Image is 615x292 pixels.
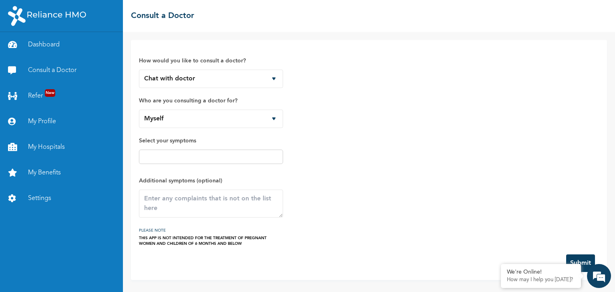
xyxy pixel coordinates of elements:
p: How may I help you today? [507,277,575,283]
div: FAQs [78,249,153,274]
span: Conversation [4,263,78,268]
label: Who are you consulting a doctor for? [139,96,283,106]
span: We're online! [46,102,111,183]
span: New [45,89,55,97]
textarea: Type your message and hit 'Enter' [4,221,153,249]
img: RelianceHMO's Logo [8,6,86,26]
label: Additional symptoms (optional) [139,176,283,186]
h2: Consult a Doctor [131,10,194,22]
img: d_794563401_company_1708531726252_794563401 [15,40,32,60]
h3: PLEASE NOTE [139,226,283,235]
div: THIS APP IS NOT INTENDED FOR THE TREATMENT OF PREGNANT WOMEN AND CHILDREN OF 6 MONTHS AND BELOW [139,235,283,246]
label: How would you like to consult a doctor? [139,56,283,66]
button: Submit [566,254,595,272]
label: Select your symptoms [139,136,283,146]
div: Minimize live chat window [131,4,151,23]
div: We're Online! [507,269,575,276]
div: Chat with us now [42,45,135,55]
